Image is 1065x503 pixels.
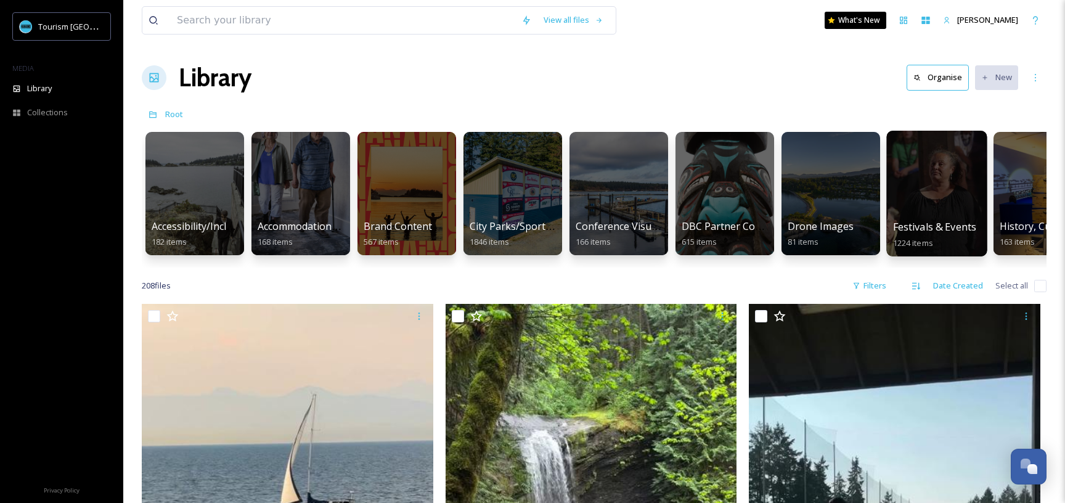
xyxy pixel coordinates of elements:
[825,12,886,29] a: What's New
[576,219,664,233] span: Conference Visuals
[788,221,854,247] a: Drone Images81 items
[364,219,432,233] span: Brand Content
[576,221,664,247] a: Conference Visuals166 items
[470,219,582,233] span: City Parks/Sport Images
[682,236,717,247] span: 615 items
[12,63,34,73] span: MEDIA
[142,280,171,292] span: 208 file s
[165,108,183,120] span: Root
[38,20,149,32] span: Tourism [GEOGRAPHIC_DATA]
[27,107,68,118] span: Collections
[1011,449,1047,485] button: Open Chat
[258,219,367,233] span: Accommodations by Biz
[258,236,293,247] span: 168 items
[152,221,256,247] a: Accessibility/Inclusivity182 items
[179,59,251,96] a: Library
[537,8,610,32] a: View all files
[788,236,818,247] span: 81 items
[682,219,785,233] span: DBC Partner Contrent
[682,221,785,247] a: DBC Partner Contrent615 items
[576,236,611,247] span: 166 items
[258,221,367,247] a: Accommodations by Biz168 items
[937,8,1024,32] a: [PERSON_NAME]
[893,221,977,248] a: Festivals & Events1224 items
[152,219,256,233] span: Accessibility/Inclusivity
[171,7,515,34] input: Search your library
[907,65,975,90] a: Organise
[470,221,582,247] a: City Parks/Sport Images1846 items
[364,236,399,247] span: 567 items
[165,107,183,121] a: Root
[788,219,854,233] span: Drone Images
[27,83,52,94] span: Library
[20,20,32,33] img: tourism_nanaimo_logo.jpeg
[927,274,989,298] div: Date Created
[957,14,1018,25] span: [PERSON_NAME]
[470,236,509,247] span: 1846 items
[975,65,1018,89] button: New
[846,274,892,298] div: Filters
[1000,236,1035,247] span: 163 items
[893,220,977,234] span: Festivals & Events
[44,482,80,497] a: Privacy Policy
[44,486,80,494] span: Privacy Policy
[907,65,969,90] button: Organise
[995,280,1028,292] span: Select all
[364,221,432,247] a: Brand Content567 items
[893,237,933,248] span: 1224 items
[152,236,187,247] span: 182 items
